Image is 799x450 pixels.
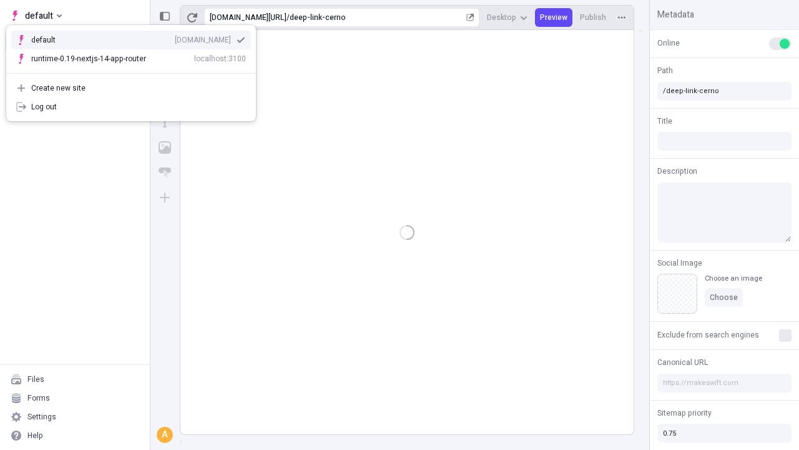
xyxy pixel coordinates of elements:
[657,116,672,127] span: Title
[535,8,572,27] button: Preview
[705,274,762,283] div: Choose an image
[154,111,176,134] button: Text
[154,136,176,159] button: Image
[575,8,611,27] button: Publish
[657,329,759,341] span: Exclude from search engines
[290,12,464,22] div: deep-link-cerno
[175,35,231,45] div: [DOMAIN_NAME]
[154,161,176,184] button: Button
[27,393,50,403] div: Forms
[657,166,697,177] span: Description
[27,374,44,384] div: Files
[25,8,53,23] span: default
[657,257,702,269] span: Social Image
[657,357,708,368] span: Canonical URL
[210,12,287,22] div: [URL][DOMAIN_NAME]
[657,65,673,76] span: Path
[540,12,567,22] span: Preview
[287,12,290,22] div: /
[5,6,67,25] button: Select site
[27,412,56,422] div: Settings
[657,374,792,392] input: https://makeswift.com
[31,35,75,45] div: default
[6,26,256,73] div: Suggestions
[705,288,743,307] button: Choose
[657,37,680,49] span: Online
[158,428,171,441] div: A
[194,54,246,64] div: localhost:3100
[710,292,738,302] span: Choose
[27,431,43,441] div: Help
[487,12,516,22] span: Desktop
[31,54,146,64] div: runtime-0.19-nextjs-14-app-router
[580,12,606,22] span: Publish
[482,8,532,27] button: Desktop
[657,407,712,419] span: Sitemap priority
